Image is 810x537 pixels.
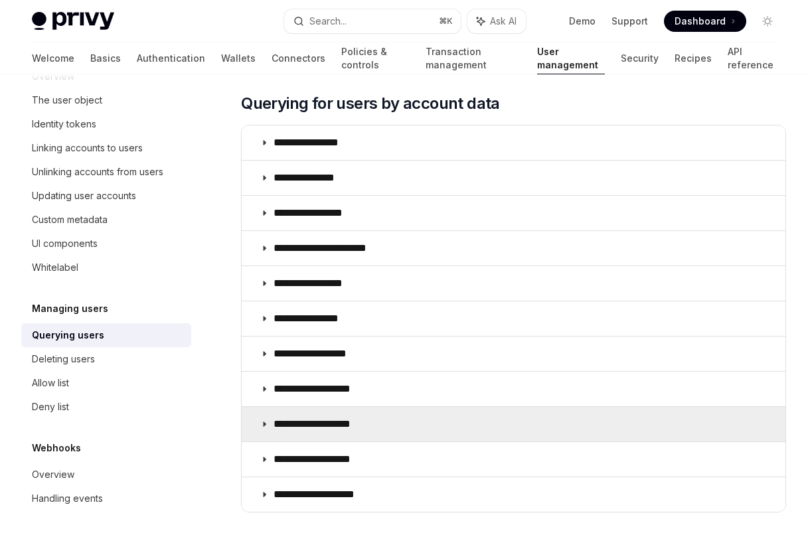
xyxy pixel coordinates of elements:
[21,184,191,208] a: Updating user accounts
[32,491,103,506] div: Handling events
[32,116,96,132] div: Identity tokens
[32,375,69,391] div: Allow list
[32,42,74,74] a: Welcome
[341,42,410,74] a: Policies & controls
[426,42,521,74] a: Transaction management
[439,16,453,27] span: ⌘ K
[21,487,191,510] a: Handling events
[32,351,95,367] div: Deleting users
[467,9,526,33] button: Ask AI
[21,347,191,371] a: Deleting users
[284,9,461,33] button: Search...⌘K
[728,42,778,74] a: API reference
[21,256,191,279] a: Whitelabel
[664,11,746,32] a: Dashboard
[32,140,143,156] div: Linking accounts to users
[21,395,191,419] a: Deny list
[21,232,191,256] a: UI components
[21,88,191,112] a: The user object
[32,327,104,343] div: Querying users
[21,136,191,160] a: Linking accounts to users
[537,42,606,74] a: User management
[611,15,648,28] a: Support
[21,208,191,232] a: Custom metadata
[490,15,517,28] span: Ask AI
[21,160,191,184] a: Unlinking accounts from users
[32,212,108,228] div: Custom metadata
[137,42,205,74] a: Authentication
[309,13,347,29] div: Search...
[675,42,712,74] a: Recipes
[32,236,98,252] div: UI components
[221,42,256,74] a: Wallets
[32,301,108,317] h5: Managing users
[272,42,325,74] a: Connectors
[241,93,500,114] span: Querying for users by account data
[21,463,191,487] a: Overview
[90,42,121,74] a: Basics
[32,260,78,275] div: Whitelabel
[32,12,114,31] img: light logo
[32,399,69,415] div: Deny list
[757,11,778,32] button: Toggle dark mode
[621,42,659,74] a: Security
[32,188,136,204] div: Updating user accounts
[32,164,163,180] div: Unlinking accounts from users
[21,371,191,395] a: Allow list
[569,15,596,28] a: Demo
[21,112,191,136] a: Identity tokens
[32,467,74,483] div: Overview
[32,92,102,108] div: The user object
[32,440,81,456] h5: Webhooks
[675,15,726,28] span: Dashboard
[21,323,191,347] a: Querying users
